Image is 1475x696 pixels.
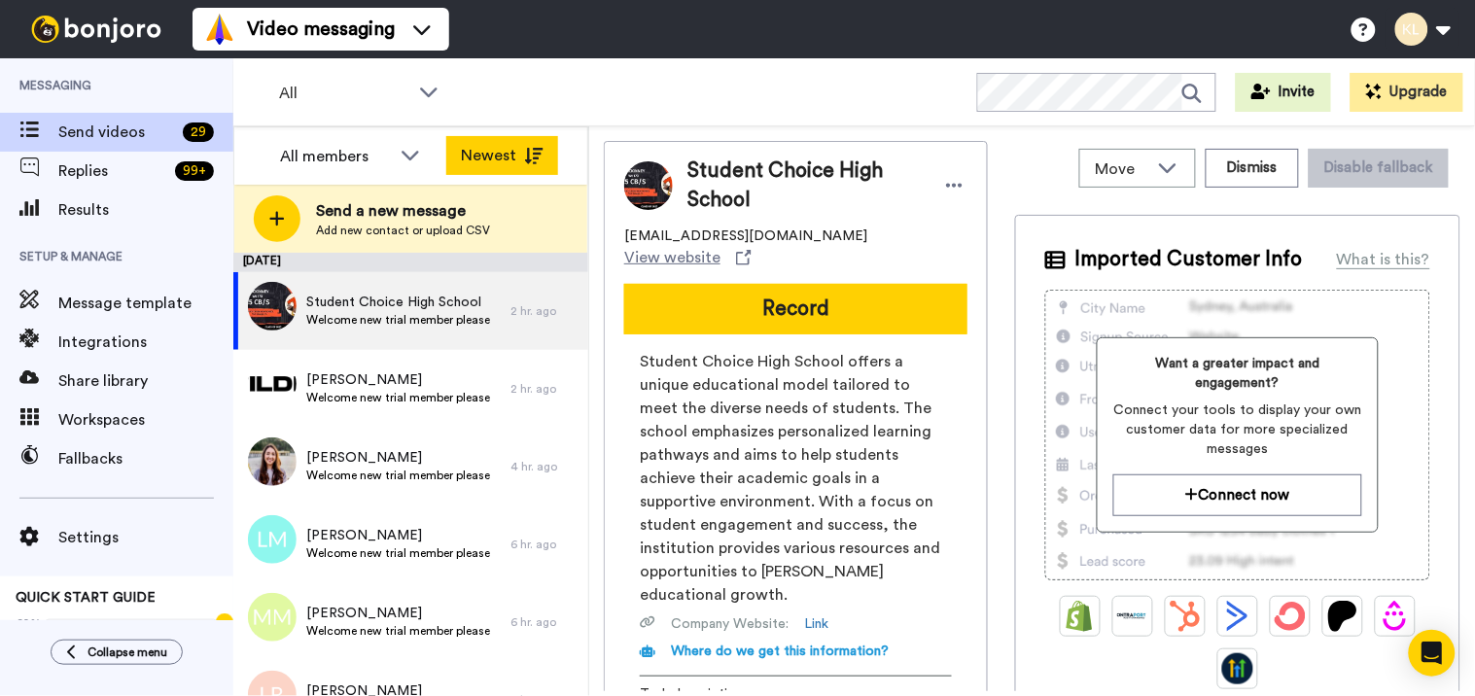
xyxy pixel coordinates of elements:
[58,447,233,470] span: Fallbacks
[204,14,235,45] img: vm-color.svg
[624,246,720,269] span: View website
[1113,400,1362,459] span: Connect your tools to display your own customer data for more specialized messages
[233,253,588,272] div: [DATE]
[446,136,558,175] button: Newest
[183,122,214,142] div: 29
[510,459,579,474] div: 4 hr. ago
[1222,601,1253,632] img: ActiveCampaign
[510,303,579,319] div: 2 hr. ago
[248,437,297,486] img: 0a9d841c-06a9-4d3c-847c-a93a6d430b18.jpg
[306,293,490,312] span: Student Choice High School
[175,161,214,181] div: 99 +
[58,408,233,432] span: Workspaces
[1380,601,1411,632] img: Drip
[306,604,490,623] span: [PERSON_NAME]
[248,593,297,642] img: mm.png
[671,644,889,658] span: Where do we get this information?
[306,468,490,483] span: Welcome new trial member please
[1206,149,1299,188] button: Dismiss
[306,390,490,405] span: Welcome new trial member please
[316,199,490,223] span: Send a new message
[1337,248,1430,271] div: What is this?
[1222,653,1253,684] img: GoHighLevel
[247,16,395,43] span: Video messaging
[510,537,579,552] div: 6 hr. ago
[306,370,490,390] span: [PERSON_NAME]
[624,226,867,246] span: [EMAIL_ADDRESS][DOMAIN_NAME]
[671,614,789,634] span: Company Website :
[88,644,167,660] span: Collapse menu
[16,615,41,631] span: 60%
[687,157,922,215] span: Student Choice High School
[306,623,490,639] span: Welcome new trial member please
[306,545,490,561] span: Welcome new trial member please
[280,145,391,168] div: All members
[1409,630,1456,677] div: Open Intercom Messenger
[58,369,233,393] span: Share library
[1170,601,1201,632] img: Hubspot
[58,331,233,354] span: Integrations
[1236,73,1331,112] button: Invite
[624,284,967,334] button: Record
[1275,601,1306,632] img: ConvertKit
[216,613,233,631] div: Tooltip anchor
[510,381,579,397] div: 2 hr. ago
[804,614,828,634] a: Link
[1117,601,1148,632] img: Ontraport
[1096,157,1148,181] span: Move
[306,526,490,545] span: [PERSON_NAME]
[306,448,490,468] span: [PERSON_NAME]
[1075,245,1303,274] span: Imported Customer Info
[640,350,952,607] span: Student Choice High School offers a unique educational model tailored to meet the diverse needs o...
[1327,601,1358,632] img: Patreon
[1309,149,1449,188] button: Disable fallback
[23,16,169,43] img: bj-logo-header-white.svg
[248,515,297,564] img: lm.png
[1113,474,1362,516] button: Connect now
[51,640,183,665] button: Collapse menu
[58,121,175,144] span: Send videos
[624,161,673,210] img: Image of Student Choice High School
[306,312,490,328] span: Welcome new trial member please
[58,292,233,315] span: Message template
[1113,354,1362,393] span: Want a greater impact and engagement?
[316,223,490,238] span: Add new contact or upload CSV
[16,591,156,605] span: QUICK START GUIDE
[279,82,409,105] span: All
[248,282,297,331] img: 2f8efe9b-2736-4966-b6ac-fb0643e9ae83.jpg
[248,360,297,408] img: 51df8374-998b-47d7-b242-164a3cfac6a3.png
[58,526,233,549] span: Settings
[510,614,579,630] div: 6 hr. ago
[1065,601,1096,632] img: Shopify
[58,159,167,183] span: Replies
[58,198,233,222] span: Results
[624,246,752,269] a: View website
[1351,73,1463,112] button: Upgrade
